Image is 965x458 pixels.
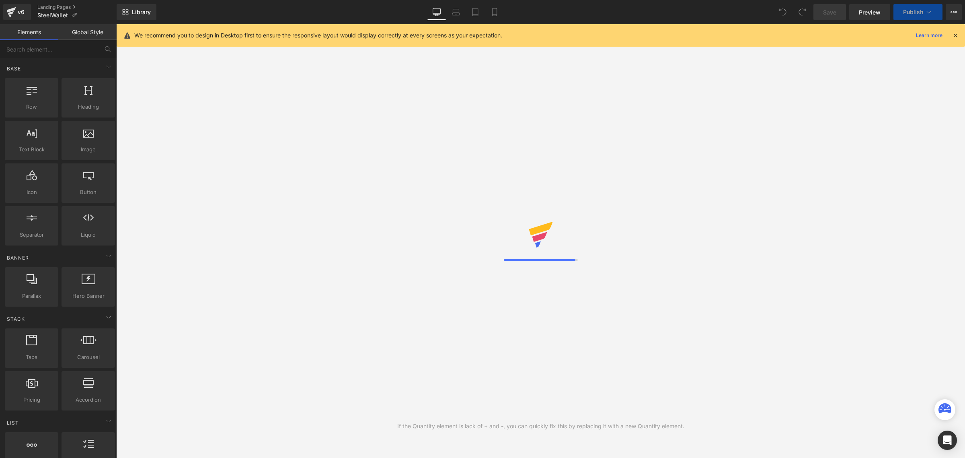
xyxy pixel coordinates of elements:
[64,188,113,196] span: Button
[6,254,30,262] span: Banner
[64,292,113,300] span: Hero Banner
[859,8,881,17] span: Preview
[6,315,26,323] span: Stack
[6,419,20,427] span: List
[37,4,117,10] a: Landing Pages
[946,4,962,20] button: More
[58,24,117,40] a: Global Style
[6,65,22,72] span: Base
[7,188,56,196] span: Icon
[64,103,113,111] span: Heading
[7,396,56,404] span: Pricing
[397,422,684,431] div: If the Quantity element is lack of + and -, you can quickly fix this by replacing it with a new Q...
[903,9,923,15] span: Publish
[893,4,942,20] button: Publish
[446,4,466,20] a: Laptop
[849,4,890,20] a: Preview
[427,4,446,20] a: Desktop
[775,4,791,20] button: Undo
[37,12,68,19] span: SteelWallet
[913,31,946,40] a: Learn more
[64,396,113,404] span: Accordion
[794,4,810,20] button: Redo
[466,4,485,20] a: Tablet
[7,292,56,300] span: Parallax
[16,7,26,17] div: v6
[7,145,56,154] span: Text Block
[117,4,156,20] a: New Library
[64,145,113,154] span: Image
[7,353,56,361] span: Tabs
[823,8,836,17] span: Save
[7,103,56,111] span: Row
[3,4,31,20] a: v6
[938,431,957,450] div: Open Intercom Messenger
[7,231,56,239] span: Separator
[64,231,113,239] span: Liquid
[64,353,113,361] span: Carousel
[485,4,504,20] a: Mobile
[132,8,151,16] span: Library
[134,31,502,40] p: We recommend you to design in Desktop first to ensure the responsive layout would display correct...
